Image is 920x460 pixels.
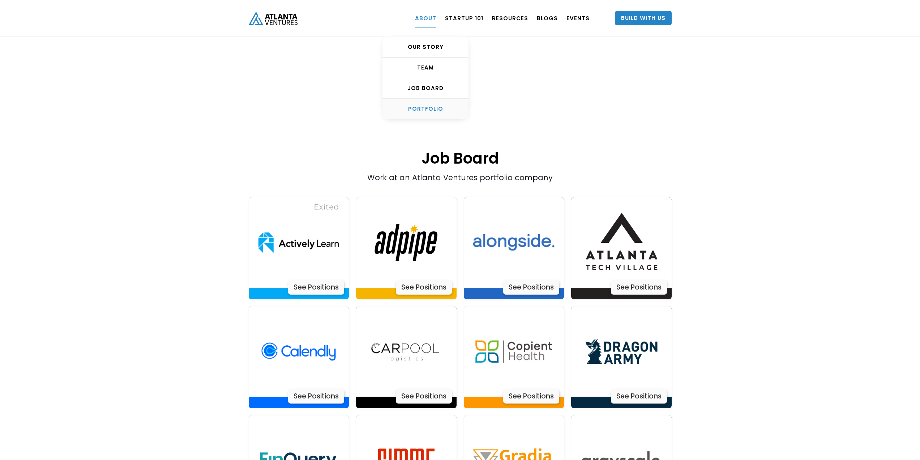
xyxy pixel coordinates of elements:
[249,112,672,169] h1: Job Board
[382,78,468,99] a: Job Board
[537,8,558,28] a: BLOGS
[288,280,344,295] div: See Positions
[291,60,629,183] div: Work at an Atlanta Ventures portfolio company
[615,11,672,25] a: Build With Us
[396,280,452,295] div: See Positions
[566,8,590,28] a: EVENTS
[503,280,559,295] div: See Positions
[571,197,672,299] a: Actively LearnSee Positions
[382,37,468,58] a: OUR STORY
[396,389,452,404] div: See Positions
[576,307,667,397] img: Actively Learn
[464,197,564,299] a: Actively LearnSee Positions
[356,307,457,409] a: Actively LearnSee Positions
[382,64,468,71] div: TEAM
[249,197,349,299] a: Actively LearnSee Positions
[464,307,564,409] a: Actively LearnSee Positions
[382,58,468,78] a: TEAM
[253,307,344,397] img: Actively Learn
[445,8,483,28] a: Startup 101
[382,105,468,113] div: PORTFOLIO
[361,307,452,397] img: Actively Learn
[571,307,672,409] a: Actively LearnSee Positions
[468,197,559,288] img: Actively Learn
[382,99,468,119] a: PORTFOLIO
[361,197,452,288] img: Actively Learn
[415,8,436,28] a: ABOUT
[492,8,528,28] a: RESOURCES
[288,389,344,404] div: See Positions
[503,389,559,404] div: See Positions
[356,197,457,299] a: Actively LearnSee Positions
[249,307,349,409] a: Actively LearnSee Positions
[253,197,344,288] img: Actively Learn
[576,197,667,288] img: Actively Learn
[611,389,667,404] div: See Positions
[382,43,468,51] div: OUR STORY
[468,307,559,397] img: Actively Learn
[382,85,468,92] div: Job Board
[611,280,667,295] div: See Positions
